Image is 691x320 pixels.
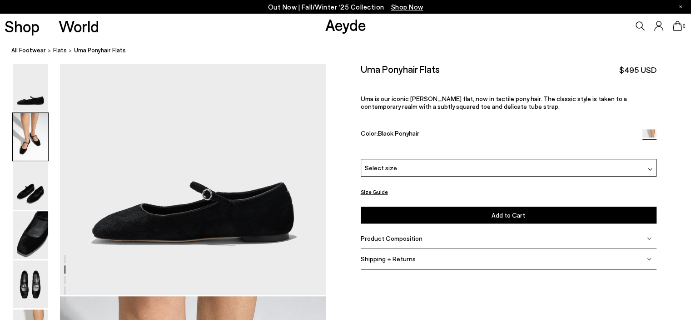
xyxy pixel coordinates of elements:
[361,255,416,263] span: Shipping + Returns
[619,64,656,76] span: $495 USD
[361,95,627,110] span: Uma is our iconic [PERSON_NAME] flat, now in tactile pony hair. The classic style is taken to a c...
[365,163,397,173] span: Select size
[13,162,48,210] img: Uma Ponyhair Flats - Image 3
[673,21,682,31] a: 0
[647,257,651,261] img: svg%3E
[361,129,633,140] div: Color:
[492,212,525,219] span: Add to Cart
[11,38,691,63] nav: breadcrumb
[5,18,40,34] a: Shop
[361,63,440,75] h2: Uma Ponyhair Flats
[361,207,656,224] button: Add to Cart
[13,113,48,161] img: Uma Ponyhair Flats - Image 2
[59,18,99,34] a: World
[647,236,651,241] img: svg%3E
[361,186,388,198] button: Size Guide
[13,64,48,112] img: Uma Ponyhair Flats - Image 1
[13,211,48,259] img: Uma Ponyhair Flats - Image 4
[53,46,67,55] a: flats
[391,3,423,11] span: Navigate to /collections/new-in
[53,46,67,54] span: flats
[378,129,419,137] span: Black Ponyhair
[361,235,423,243] span: Product Composition
[268,1,423,13] p: Out Now | Fall/Winter ‘25 Collection
[325,15,366,34] a: Aeyde
[648,167,652,172] img: svg%3E
[682,24,686,29] span: 0
[13,260,48,308] img: Uma Ponyhair Flats - Image 5
[11,46,46,55] a: All Footwear
[74,46,126,55] span: Uma Ponyhair Flats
